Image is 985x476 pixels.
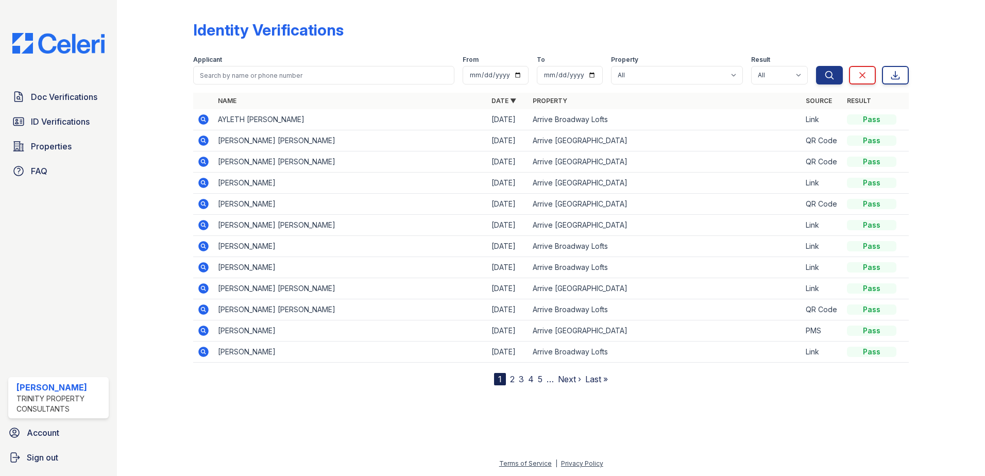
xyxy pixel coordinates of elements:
[802,257,843,278] td: Link
[193,66,454,84] input: Search by name or phone number
[214,130,487,151] td: [PERSON_NAME] [PERSON_NAME]
[529,194,802,215] td: Arrive [GEOGRAPHIC_DATA]
[31,91,97,103] span: Doc Verifications
[4,33,113,54] img: CE_Logo_Blue-a8612792a0a2168367f1c8372b55b34899dd931a85d93a1a3d3e32e68fde9ad4.png
[751,56,770,64] label: Result
[214,215,487,236] td: [PERSON_NAME] [PERSON_NAME]
[31,165,47,177] span: FAQ
[31,115,90,128] span: ID Verifications
[529,278,802,299] td: Arrive [GEOGRAPHIC_DATA]
[561,460,603,467] a: Privacy Policy
[487,278,529,299] td: [DATE]
[528,374,534,384] a: 4
[802,342,843,363] td: Link
[31,140,72,152] span: Properties
[529,257,802,278] td: Arrive Broadway Lofts
[529,215,802,236] td: Arrive [GEOGRAPHIC_DATA]
[487,194,529,215] td: [DATE]
[214,342,487,363] td: [PERSON_NAME]
[529,236,802,257] td: Arrive Broadway Lofts
[214,194,487,215] td: [PERSON_NAME]
[214,299,487,320] td: [PERSON_NAME] [PERSON_NAME]
[529,173,802,194] td: Arrive [GEOGRAPHIC_DATA]
[802,130,843,151] td: QR Code
[847,304,896,315] div: Pass
[847,283,896,294] div: Pass
[802,173,843,194] td: Link
[214,109,487,130] td: AYLETH [PERSON_NAME]
[487,257,529,278] td: [DATE]
[487,320,529,342] td: [DATE]
[802,299,843,320] td: QR Code
[802,109,843,130] td: Link
[27,451,58,464] span: Sign out
[847,114,896,125] div: Pass
[218,97,236,105] a: Name
[847,220,896,230] div: Pass
[529,299,802,320] td: Arrive Broadway Lofts
[487,109,529,130] td: [DATE]
[558,374,581,384] a: Next ›
[537,56,545,64] label: To
[8,87,109,107] a: Doc Verifications
[611,56,638,64] label: Property
[847,157,896,167] div: Pass
[802,194,843,215] td: QR Code
[214,151,487,173] td: [PERSON_NAME] [PERSON_NAME]
[16,394,105,414] div: Trinity Property Consultants
[8,111,109,132] a: ID Verifications
[847,347,896,357] div: Pass
[802,236,843,257] td: Link
[214,173,487,194] td: [PERSON_NAME]
[847,241,896,251] div: Pass
[487,342,529,363] td: [DATE]
[214,320,487,342] td: [PERSON_NAME]
[847,178,896,188] div: Pass
[193,56,222,64] label: Applicant
[555,460,557,467] div: |
[529,109,802,130] td: Arrive Broadway Lofts
[487,215,529,236] td: [DATE]
[847,199,896,209] div: Pass
[487,299,529,320] td: [DATE]
[487,151,529,173] td: [DATE]
[529,130,802,151] td: Arrive [GEOGRAPHIC_DATA]
[494,373,506,385] div: 1
[847,135,896,146] div: Pass
[487,173,529,194] td: [DATE]
[16,381,105,394] div: [PERSON_NAME]
[4,422,113,443] a: Account
[529,342,802,363] td: Arrive Broadway Lofts
[487,236,529,257] td: [DATE]
[529,320,802,342] td: Arrive [GEOGRAPHIC_DATA]
[847,262,896,273] div: Pass
[463,56,479,64] label: From
[8,161,109,181] a: FAQ
[499,460,552,467] a: Terms of Service
[27,427,59,439] span: Account
[8,136,109,157] a: Properties
[214,257,487,278] td: [PERSON_NAME]
[533,97,567,105] a: Property
[214,236,487,257] td: [PERSON_NAME]
[802,151,843,173] td: QR Code
[847,326,896,336] div: Pass
[510,374,515,384] a: 2
[547,373,554,385] span: …
[4,447,113,468] a: Sign out
[802,215,843,236] td: Link
[214,278,487,299] td: [PERSON_NAME] [PERSON_NAME]
[802,320,843,342] td: PMS
[519,374,524,384] a: 3
[585,374,608,384] a: Last »
[487,130,529,151] td: [DATE]
[847,97,871,105] a: Result
[491,97,516,105] a: Date ▼
[193,21,344,39] div: Identity Verifications
[802,278,843,299] td: Link
[806,97,832,105] a: Source
[538,374,542,384] a: 5
[529,151,802,173] td: Arrive [GEOGRAPHIC_DATA]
